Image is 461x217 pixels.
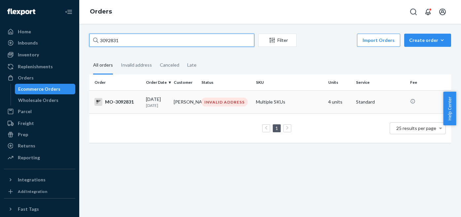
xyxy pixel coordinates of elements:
div: [DATE] [146,96,168,108]
button: Import Orders [357,34,400,47]
th: SKU [253,75,326,90]
th: Service [353,75,408,90]
a: Replenishments [4,61,75,72]
button: Open notifications [421,5,435,18]
div: Add Integration [18,189,47,194]
a: Add Integration [4,188,75,196]
div: Create order [409,37,446,44]
div: INVALID ADDRESS [201,98,248,107]
div: Inventory [18,51,39,58]
div: Freight [18,120,34,127]
div: Wholesale Orders [18,97,58,104]
button: Open Search Box [407,5,420,18]
p: [DATE] [146,103,168,108]
ol: breadcrumbs [85,2,117,21]
div: Integrations [18,176,46,183]
div: Prep [18,131,28,138]
a: Orders [4,73,75,83]
button: Filter [258,34,297,47]
th: Fee [408,75,451,90]
button: Close Navigation [62,5,75,18]
div: Filter [259,37,296,44]
th: Status [199,75,253,90]
button: Open account menu [436,5,449,18]
th: Order Date [143,75,171,90]
td: 4 units [326,90,353,113]
td: [PERSON_NAME] [171,90,199,113]
div: Replenishments [18,63,53,70]
a: Page 1 is your current page [274,125,279,131]
input: Search orders [89,34,254,47]
a: Inbounds [4,38,75,48]
div: Invalid address [121,56,152,74]
a: Returns [4,140,75,151]
div: Inbounds [18,40,38,46]
div: Fast Tags [18,206,39,212]
a: Orders [90,8,112,15]
th: Units [326,75,353,90]
a: Home [4,26,75,37]
div: Orders [18,75,34,81]
div: Late [187,56,196,74]
div: Parcel [18,108,32,115]
div: Returns [18,142,35,149]
a: Prep [4,129,75,140]
button: Integrations [4,174,75,185]
button: Create order [404,34,451,47]
div: Home [18,28,31,35]
p: Standard [356,99,405,105]
div: Canceled [160,56,179,74]
div: All orders [93,56,113,75]
a: Inventory [4,49,75,60]
button: Fast Tags [4,204,75,214]
a: Reporting [4,152,75,163]
button: Help Center [443,92,456,125]
div: Customer [174,79,196,85]
span: 25 results per page [396,125,436,131]
a: Freight [4,118,75,129]
a: Parcel [4,106,75,117]
td: Multiple SKUs [253,90,326,113]
a: Wholesale Orders [15,95,76,106]
th: Order [89,75,143,90]
img: Flexport logo [7,9,35,15]
div: Ecommerce Orders [18,86,60,92]
div: Reporting [18,154,40,161]
div: MO-3092831 [94,98,141,106]
a: Ecommerce Orders [15,84,76,94]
